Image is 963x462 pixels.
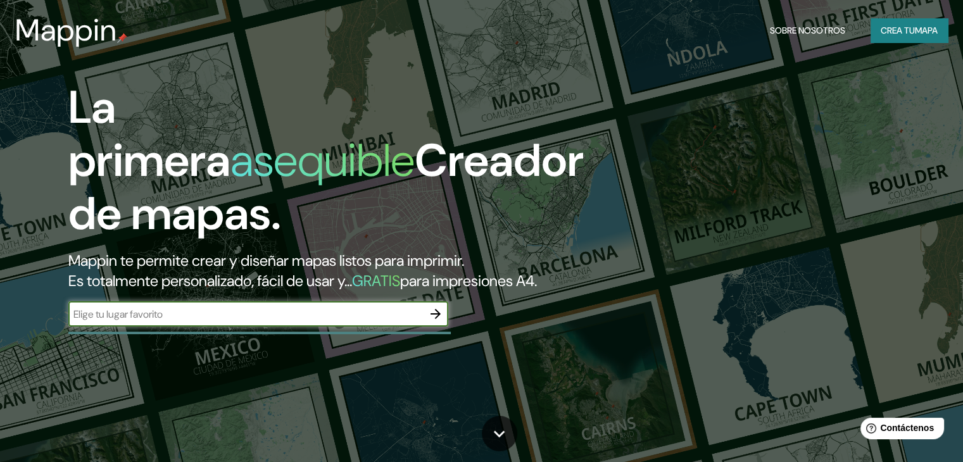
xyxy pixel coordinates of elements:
iframe: Lanzador de widgets de ayuda [850,413,949,448]
font: asequible [230,131,415,190]
font: mapa [915,25,938,36]
font: Es totalmente personalizado, fácil de usar y... [68,271,352,290]
font: Mappin [15,10,117,50]
font: La primera [68,78,230,190]
input: Elige tu lugar favorito [68,307,423,322]
font: GRATIS [352,271,400,290]
font: Crea tu [881,25,915,36]
img: pin de mapeo [117,33,127,43]
font: Creador de mapas. [68,131,584,243]
font: para impresiones A4. [400,271,537,290]
font: Sobre nosotros [770,25,845,36]
button: Crea tumapa [871,18,948,42]
button: Sobre nosotros [765,18,850,42]
font: Mappin te permite crear y diseñar mapas listos para imprimir. [68,251,464,270]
